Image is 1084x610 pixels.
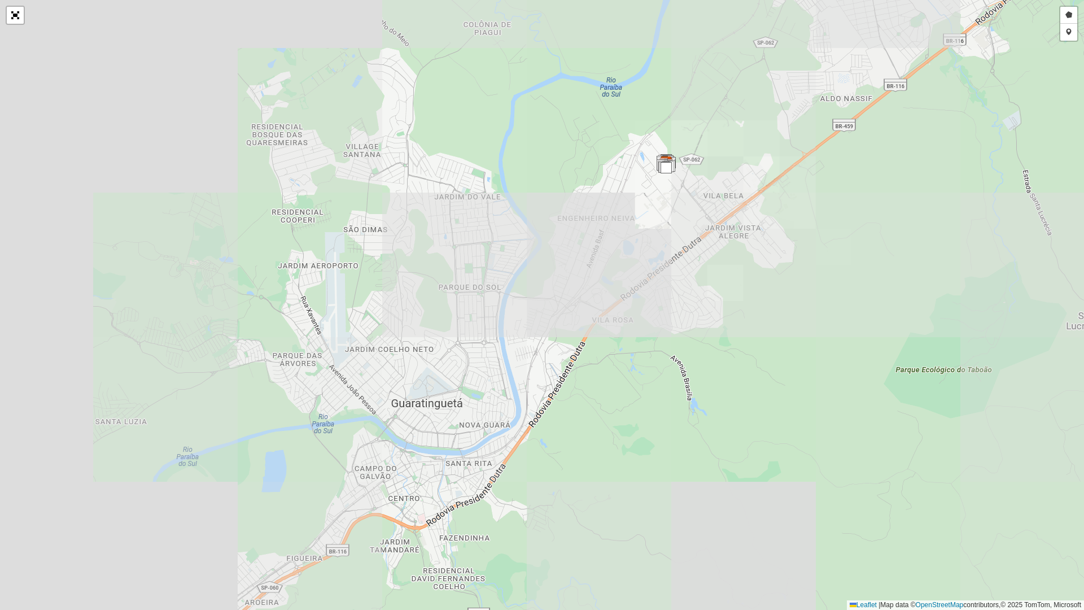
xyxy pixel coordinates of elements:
a: OpenStreetMap [916,601,964,609]
img: Teste - Sapucaia CDD - LG [659,156,674,171]
a: Desenhar setor [1060,7,1077,24]
div: Map data © contributors,© 2025 TomTom, Microsoft [847,600,1084,610]
a: Leaflet [850,601,877,609]
span: | [878,601,880,609]
a: Abrir mapa em tela cheia [7,7,24,24]
a: Adicionar checkpoint [1060,24,1077,41]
